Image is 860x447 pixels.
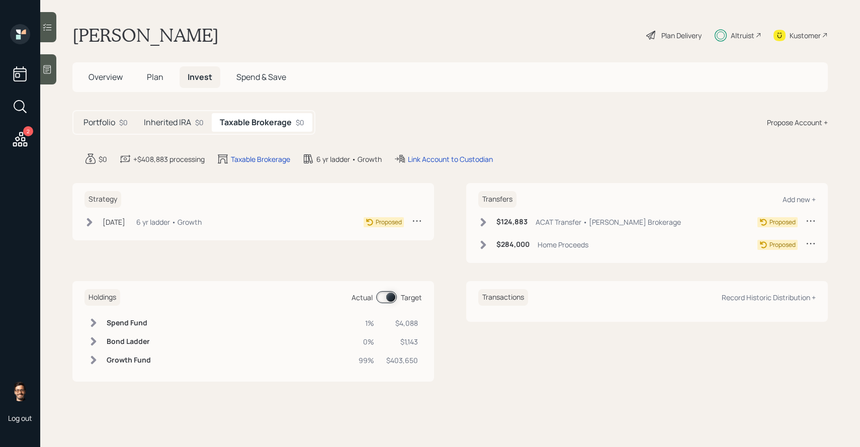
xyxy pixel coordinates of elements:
div: Home Proceeds [538,239,588,250]
h6: Spend Fund [107,319,151,327]
div: $0 [99,154,107,164]
div: Log out [8,413,32,423]
div: Add new + [783,195,816,204]
div: Propose Account + [767,117,828,128]
h5: Inherited IRA [144,118,191,127]
div: Target [401,292,422,303]
div: Taxable Brokerage [231,154,290,164]
h6: $124,883 [496,218,528,226]
div: $4,088 [386,318,418,328]
div: Proposed [376,218,402,227]
div: Proposed [769,240,796,249]
div: 1% [359,318,374,328]
span: Spend & Save [236,71,286,82]
div: Actual [352,292,373,303]
h6: $284,000 [496,240,530,249]
div: Kustomer [790,30,821,41]
div: $403,650 [386,355,418,366]
div: $0 [195,117,204,128]
div: [DATE] [103,217,125,227]
div: $1,143 [386,336,418,347]
span: Overview [89,71,123,82]
div: 6 yr ladder • Growth [136,217,202,227]
div: 99% [359,355,374,366]
h6: Transactions [478,289,528,306]
img: sami-boghos-headshot.png [10,381,30,401]
h6: Holdings [84,289,120,306]
span: Invest [188,71,212,82]
h6: Strategy [84,191,121,208]
h6: Transfers [478,191,517,208]
div: $0 [296,117,304,128]
div: Plan Delivery [661,30,702,41]
h6: Bond Ladder [107,337,151,346]
div: +$408,883 processing [133,154,205,164]
div: $0 [119,117,128,128]
div: Record Historic Distribution + [722,293,816,302]
div: 2 [23,126,33,136]
div: ACAT Transfer • [PERSON_NAME] Brokerage [536,217,681,227]
h5: Taxable Brokerage [220,118,292,127]
div: Proposed [769,218,796,227]
h6: Growth Fund [107,356,151,365]
h1: [PERSON_NAME] [72,24,219,46]
span: Plan [147,71,163,82]
div: Link Account to Custodian [408,154,493,164]
div: 0% [359,336,374,347]
div: 6 yr ladder • Growth [316,154,382,164]
div: Altruist [731,30,754,41]
h5: Portfolio [83,118,115,127]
